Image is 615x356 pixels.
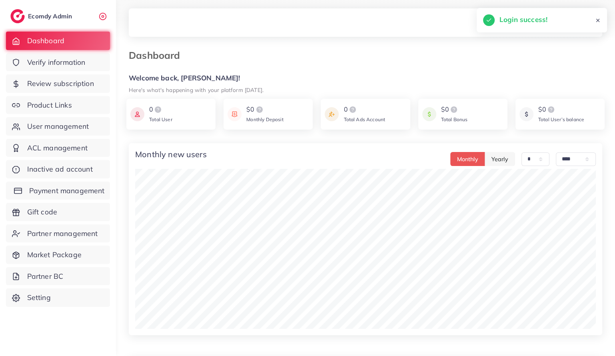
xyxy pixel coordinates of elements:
a: Market Package [6,246,110,264]
span: Total User’s balance [538,116,584,122]
a: User management [6,117,110,136]
img: icon payment [422,105,436,124]
span: Total Ads Account [343,116,385,122]
span: Market Package [27,250,82,260]
a: Product Links [6,96,110,114]
a: Payment management [6,182,110,200]
a: ACL management [6,139,110,157]
span: Product Links [27,100,72,110]
div: $0 [538,105,584,114]
span: ACL management [27,143,88,153]
span: Dashboard [27,36,64,46]
button: Monthly [450,152,485,166]
div: 0 [343,105,385,114]
span: Setting [27,292,51,303]
a: Verify information [6,53,110,72]
img: icon payment [228,105,242,124]
a: logoEcomdy Admin [10,9,74,23]
a: Partner BC [6,267,110,286]
h5: Login success! [499,14,547,25]
img: logo [348,105,357,114]
img: logo [153,105,163,114]
span: Review subscription [27,78,94,89]
span: Verify information [27,57,86,68]
span: Partner management [27,228,98,239]
img: icon payment [519,105,533,124]
span: Total User [149,116,172,122]
a: Dashboard [6,32,110,50]
img: logo [10,9,25,23]
div: 0 [149,105,172,114]
span: Partner BC [27,271,64,282]
span: Payment management [29,186,105,196]
button: Yearly [485,152,515,166]
h3: Dashboard [129,50,186,61]
a: Partner management [6,224,110,243]
div: $0 [246,105,283,114]
span: User management [27,121,89,132]
span: Inactive ad account [27,164,93,174]
small: Here's what's happening with your platform [DATE]. [129,86,264,93]
h4: Monthly new users [135,150,207,159]
img: logo [546,105,556,114]
img: logo [255,105,264,114]
a: Inactive ad account [6,160,110,178]
h2: Ecomdy Admin [28,12,74,20]
a: Setting [6,288,110,307]
span: Gift code [27,207,57,217]
a: Gift code [6,203,110,221]
a: Review subscription [6,74,110,93]
span: Monthly Deposit [246,116,283,122]
img: icon payment [325,105,339,124]
span: Total Bonus [441,116,468,122]
img: icon payment [130,105,144,124]
h5: Welcome back, [PERSON_NAME]! [129,74,602,82]
div: $0 [441,105,468,114]
img: logo [449,105,459,114]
